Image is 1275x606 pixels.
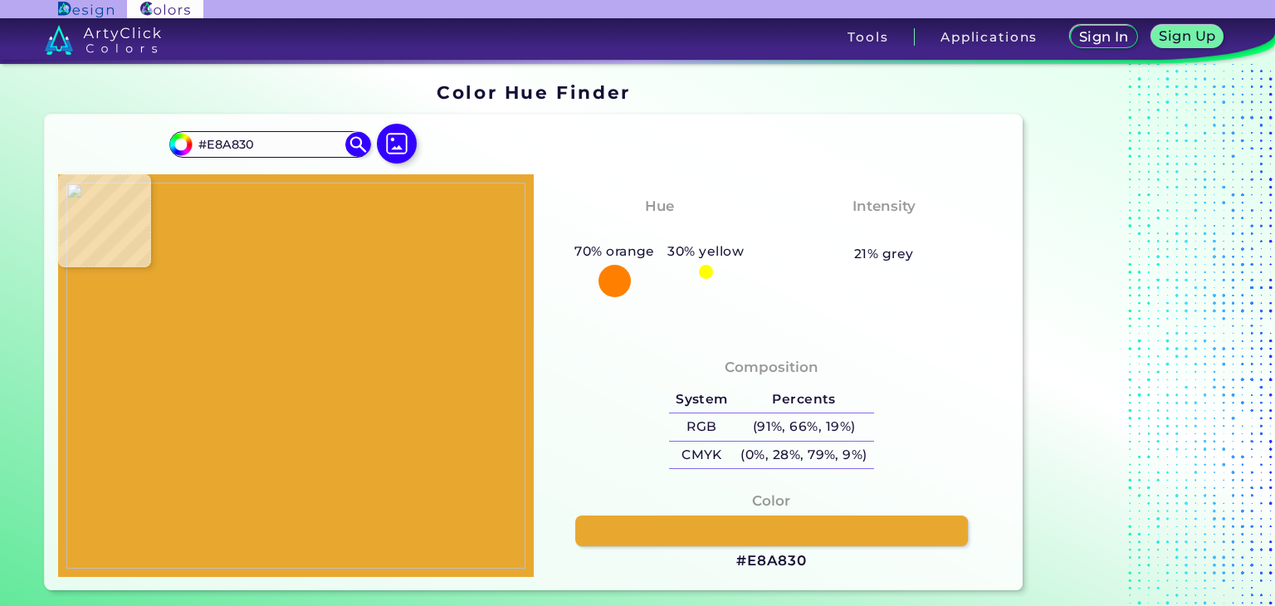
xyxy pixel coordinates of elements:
[669,413,734,441] h5: RGB
[669,442,734,469] h5: CMYK
[940,31,1038,43] h3: Applications
[852,194,916,218] h4: Intensity
[752,489,790,513] h4: Color
[840,221,928,241] h3: Moderate
[645,194,674,218] h4: Hue
[569,241,662,262] h5: 70% orange
[345,132,370,157] img: icon search
[584,221,735,241] h3: Yellowish Orange
[1160,29,1215,42] h5: Sign Up
[854,243,914,265] h5: 21% grey
[45,25,162,55] img: logo_artyclick_colors_white.svg
[1152,26,1223,48] a: Sign Up
[735,442,874,469] h5: (0%, 28%, 79%, 9%)
[58,2,114,17] img: ArtyClick Design logo
[437,80,630,105] h1: Color Hue Finder
[66,183,525,569] img: c22ed153-41bb-4866-ad87-1024780a117b
[1071,26,1136,48] a: Sign In
[725,355,818,379] h4: Composition
[662,241,750,262] h5: 30% yellow
[669,386,734,413] h5: System
[735,386,874,413] h5: Percents
[1079,30,1128,43] h5: Sign In
[377,124,417,164] img: icon picture
[736,551,807,571] h3: #E8A830
[735,413,874,441] h5: (91%, 66%, 19%)
[848,31,888,43] h3: Tools
[193,134,347,156] input: type color..
[1029,76,1237,596] iframe: Advertisement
